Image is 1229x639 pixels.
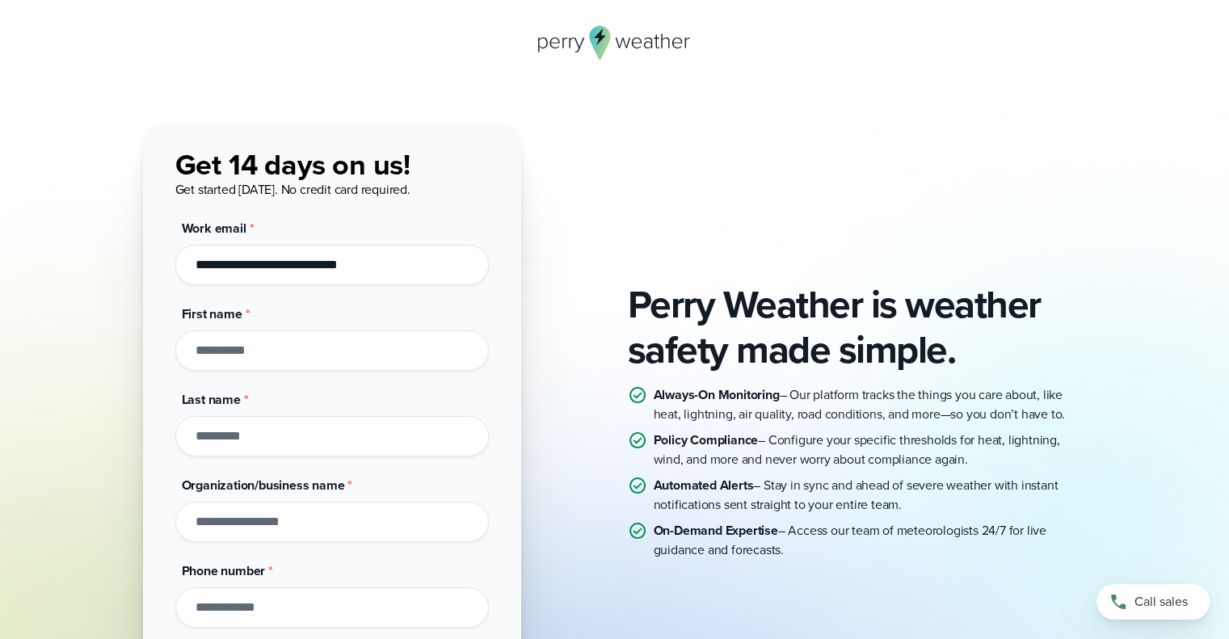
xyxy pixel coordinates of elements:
span: Get started [DATE]. No credit card required. [175,180,410,199]
strong: Policy Compliance [654,431,759,449]
span: Call sales [1134,592,1188,612]
strong: On-Demand Expertise [654,521,778,540]
span: Last name [182,390,241,409]
p: – Stay in sync and ahead of severe weather with instant notifications sent straight to your entir... [654,476,1087,515]
strong: Automated Alerts [654,476,754,494]
strong: Always-On Monitoring [654,385,780,404]
span: Get 14 days on us! [175,143,410,186]
span: Organization/business name [182,476,345,494]
h2: Perry Weather is weather safety made simple. [628,282,1087,372]
span: First name [182,305,242,323]
p: – Access our team of meteorologists 24/7 for live guidance and forecasts. [654,521,1087,560]
span: Work email [182,219,246,238]
a: Call sales [1096,584,1210,620]
p: – Our platform tracks the things you care about, like heat, lightning, air quality, road conditio... [654,385,1087,424]
span: Phone number [182,561,266,580]
p: – Configure your specific thresholds for heat, lightning, wind, and more and never worry about co... [654,431,1087,469]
